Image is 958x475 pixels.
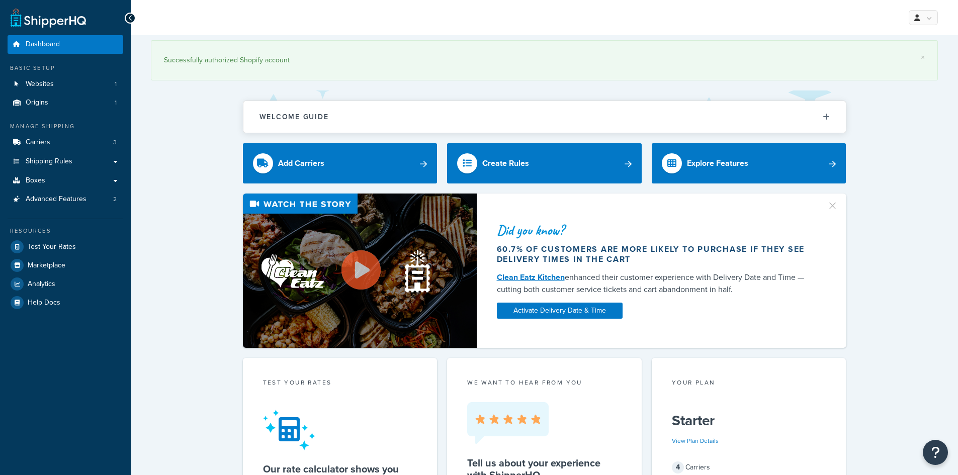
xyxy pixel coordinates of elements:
a: Shipping Rules [8,152,123,171]
span: Dashboard [26,40,60,49]
span: 2 [113,195,117,204]
li: Websites [8,75,123,93]
span: Marketplace [28,261,65,270]
span: Advanced Features [26,195,86,204]
a: Origins1 [8,93,123,112]
div: 60.7% of customers are more likely to purchase if they see delivery times in the cart [497,244,815,264]
a: Activate Delivery Date & Time [497,303,623,319]
a: Boxes [8,171,123,190]
button: Open Resource Center [923,440,948,465]
span: Shipping Rules [26,157,72,166]
a: View Plan Details [672,436,719,445]
div: Successfully authorized Shopify account [164,53,925,67]
a: Websites1 [8,75,123,93]
h2: Welcome Guide [259,113,329,121]
a: Clean Eatz Kitchen [497,271,565,283]
a: Help Docs [8,294,123,312]
span: Analytics [28,280,55,289]
div: Create Rules [482,156,529,170]
a: Add Carriers [243,143,438,183]
span: Origins [26,99,48,107]
div: enhanced their customer experience with Delivery Date and Time — cutting both customer service ti... [497,271,815,296]
span: 4 [672,461,684,473]
li: Carriers [8,133,123,152]
span: 1 [115,80,117,88]
span: 3 [113,138,117,147]
li: Origins [8,93,123,112]
a: Advanced Features2 [8,190,123,209]
span: Boxes [26,176,45,185]
div: Your Plan [672,378,826,390]
div: Explore Features [687,156,748,170]
div: Resources [8,227,123,235]
span: Test Your Rates [28,243,76,251]
div: Test your rates [263,378,417,390]
div: Carriers [672,460,826,474]
span: 1 [115,99,117,107]
li: Advanced Features [8,190,123,209]
h5: Starter [672,413,826,429]
span: Carriers [26,138,50,147]
a: × [921,53,925,61]
div: Manage Shipping [8,122,123,131]
a: Analytics [8,275,123,293]
div: Did you know? [497,223,815,237]
a: Carriers3 [8,133,123,152]
span: Websites [26,80,54,88]
button: Welcome Guide [243,101,846,133]
a: Marketplace [8,256,123,274]
p: we want to hear from you [467,378,622,387]
span: Help Docs [28,299,60,307]
a: Create Rules [447,143,642,183]
div: Add Carriers [278,156,324,170]
a: Dashboard [8,35,123,54]
a: Explore Features [652,143,846,183]
div: Basic Setup [8,64,123,72]
a: Test Your Rates [8,238,123,256]
img: Video thumbnail [243,194,477,348]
